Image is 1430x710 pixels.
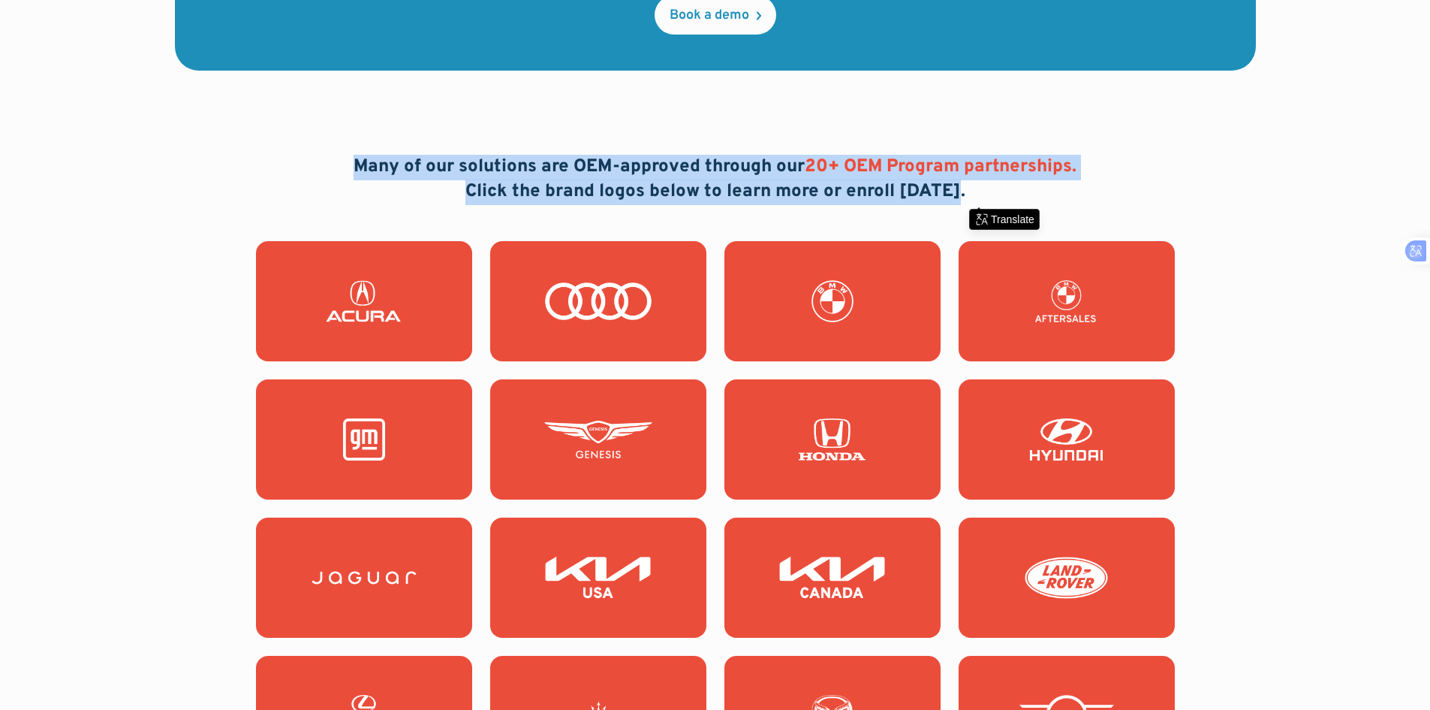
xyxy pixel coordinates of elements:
img: Honda [778,418,887,461]
img: KIA Canada [778,557,887,599]
img: Land Rover [1013,557,1121,599]
h2: Many of our solutions are OEM-approved through our Click the brand logos below to learn more or e... [354,155,1076,205]
img: Hyundai [1013,418,1121,461]
img: General Motors [310,418,418,461]
img: Acura [310,280,418,322]
img: BMW Fixed Ops [1013,280,1121,322]
img: KIA [544,557,652,599]
img: BMW [778,280,887,322]
img: Genesis [544,418,652,461]
img: Jaguar [310,557,418,599]
span: 20+ OEM Program partnerships. [805,156,1076,178]
div: Book a demo [670,9,749,23]
img: Audi [544,280,652,322]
